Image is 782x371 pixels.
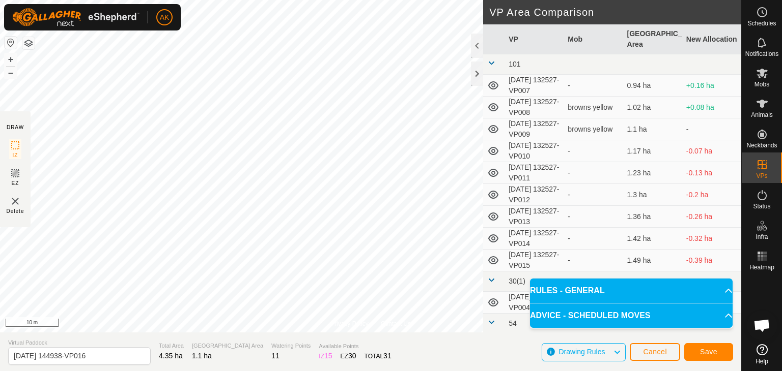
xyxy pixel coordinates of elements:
[271,342,311,350] span: Watering Points
[623,75,682,97] td: 0.94 ha
[742,340,782,368] a: Help
[568,168,619,178] div: -
[682,24,741,54] th: New Allocation
[682,97,741,118] td: +0.08 ha
[751,112,773,118] span: Animals
[530,303,733,328] p-accordion-header: ADVICE - SCHEDULED MOVES
[623,162,682,184] td: 1.23 ha
[682,118,741,140] td: -
[746,142,777,148] span: Neckbands
[568,80,619,91] div: -
[505,162,564,184] td: [DATE] 132527-VP011
[530,285,605,297] span: RULES - GENERAL
[505,75,564,97] td: [DATE] 132527-VP007
[682,140,741,162] td: -0.07 ha
[505,206,564,228] td: [DATE] 132527-VP013
[192,352,212,360] span: 1.1 ha
[505,97,564,118] td: [DATE] 132527-VP008
[5,37,17,49] button: Reset Map
[568,124,619,135] div: browns yellow
[682,75,741,97] td: +0.16 ha
[159,352,183,360] span: 4.35 ha
[381,319,411,328] a: Contact Us
[568,211,619,222] div: -
[682,184,741,206] td: -0.2 ha
[623,140,682,162] td: 1.17 ha
[568,233,619,244] div: -
[530,310,650,322] span: ADVICE - SCHEDULED MOVES
[5,67,17,79] button: –
[509,60,520,68] span: 101
[319,342,391,351] span: Available Points
[756,234,768,240] span: Infra
[755,81,769,87] span: Mobs
[12,8,139,26] img: Gallagher Logo
[9,195,21,207] img: VP
[505,184,564,206] td: [DATE] 132527-VP012
[509,277,525,285] span: 30(1)
[643,348,667,356] span: Cancel
[623,97,682,118] td: 1.02 ha
[756,173,767,179] span: VPs
[8,338,151,347] span: Virtual Paddock
[749,264,774,270] span: Heatmap
[383,352,392,360] span: 31
[319,351,332,361] div: IZ
[324,352,332,360] span: 15
[623,184,682,206] td: 1.3 ha
[623,24,682,54] th: [GEOGRAPHIC_DATA] Area
[160,12,170,23] span: AK
[623,118,682,140] td: 1.1 ha
[682,206,741,228] td: -0.26 ha
[505,250,564,271] td: [DATE] 132527-VP015
[682,162,741,184] td: -0.13 ha
[509,319,517,327] span: 54
[159,342,184,350] span: Total Area
[530,279,733,303] p-accordion-header: RULES - GENERAL
[192,342,263,350] span: [GEOGRAPHIC_DATA] Area
[753,203,770,209] span: Status
[756,358,768,364] span: Help
[22,37,35,49] button: Map Layers
[568,146,619,157] div: -
[558,348,605,356] span: Drawing Rules
[5,53,17,66] button: +
[747,20,776,26] span: Schedules
[564,24,623,54] th: Mob
[682,228,741,250] td: -0.32 ha
[13,151,18,159] span: IZ
[623,206,682,228] td: 1.36 ha
[489,6,741,18] h2: VP Area Comparison
[623,228,682,250] td: 1.42 ha
[505,140,564,162] td: [DATE] 132527-VP010
[568,190,619,200] div: -
[271,352,280,360] span: 11
[505,292,564,314] td: [DATE] 132032-VP004
[7,123,24,131] div: DRAW
[348,352,356,360] span: 30
[505,24,564,54] th: VP
[623,250,682,271] td: 1.49 ha
[630,343,680,361] button: Cancel
[568,102,619,113] div: browns yellow
[745,51,778,57] span: Notifications
[682,250,741,271] td: -0.39 ha
[365,351,392,361] div: TOTAL
[505,228,564,250] td: [DATE] 132527-VP014
[568,255,619,266] div: -
[341,351,356,361] div: EZ
[330,319,369,328] a: Privacy Policy
[684,343,733,361] button: Save
[12,179,19,187] span: EZ
[700,348,717,356] span: Save
[7,207,24,215] span: Delete
[747,310,777,341] div: Open chat
[505,118,564,140] td: [DATE] 132527-VP009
